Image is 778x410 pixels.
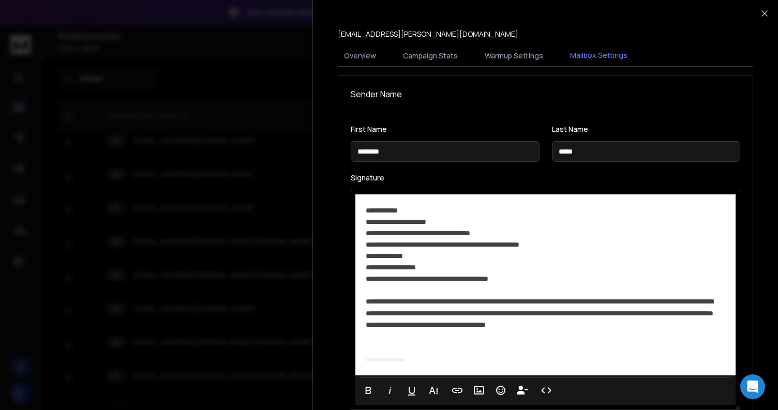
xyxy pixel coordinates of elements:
[513,380,532,401] button: Insert Unsubscribe Link
[358,380,378,401] button: Bold (⌘B)
[397,44,464,67] button: Campaign Stats
[478,44,549,67] button: Warmup Settings
[338,44,382,67] button: Overview
[402,380,422,401] button: Underline (⌘U)
[564,44,634,68] button: Mailbox Settings
[447,380,467,401] button: Insert Link (⌘K)
[351,174,740,181] label: Signature
[469,380,489,401] button: Insert Image (⌘P)
[552,126,741,133] label: Last Name
[380,380,400,401] button: Italic (⌘I)
[351,88,740,100] h1: Sender Name
[740,374,765,399] div: Open Intercom Messenger
[536,380,556,401] button: Code View
[424,380,443,401] button: More Text
[351,126,540,133] label: First Name
[491,380,511,401] button: Emoticons
[338,29,518,39] p: [EMAIL_ADDRESS][PERSON_NAME][DOMAIN_NAME]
